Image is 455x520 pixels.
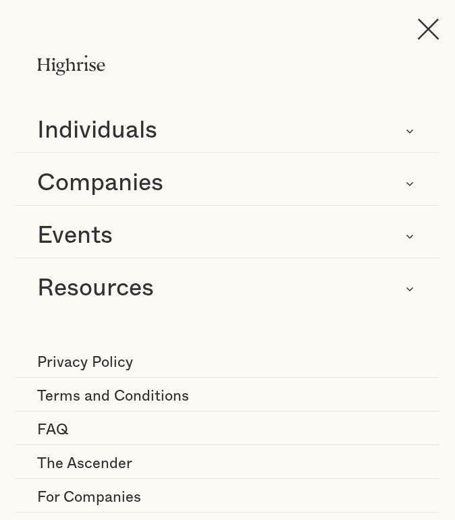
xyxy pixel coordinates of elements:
[16,415,439,445] a: FAQ
[37,220,113,252] div: Events
[16,115,439,147] div: Individuals
[16,347,439,378] a: Privacy Policy
[37,272,154,305] div: Resources
[37,115,157,147] div: Individuals
[417,18,439,40] img: Cross icon
[16,272,439,305] div: Resources
[16,482,439,513] a: For Companies
[16,167,439,200] div: Companies
[16,449,439,479] a: The Ascender
[16,220,439,252] div: Events
[37,167,163,200] div: Companies
[37,49,105,82] img: Highrise logo
[16,381,439,411] a: Terms and Conditions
